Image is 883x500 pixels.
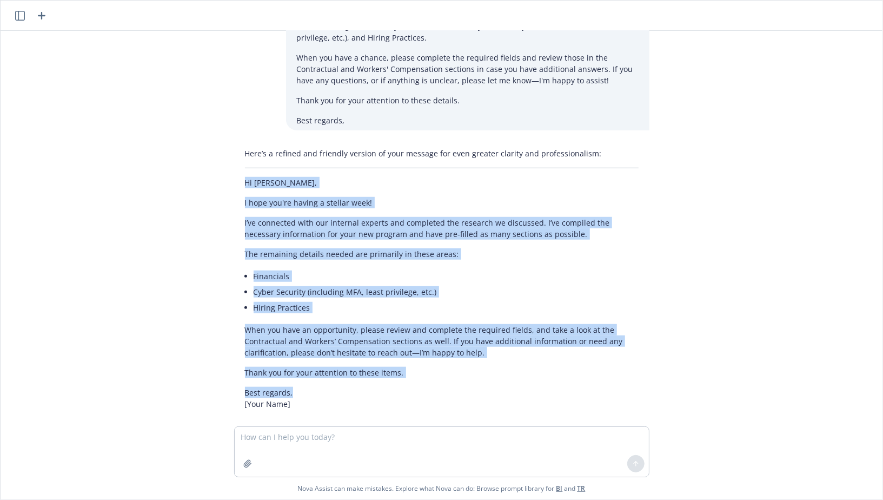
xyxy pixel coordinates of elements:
p: Thank you for your attention to these details. [297,95,639,106]
p: Best regards, [Your Name] [245,387,639,410]
p: Thank you for your attention to these items. [245,367,639,378]
p: Best regards, [297,115,639,126]
p: The remaining details needed are primarily in these areas: [245,248,639,260]
span: Nova Assist can make mistakes. Explore what Nova can do: Browse prompt library for and [5,477,878,499]
li: Hiring Practices [254,300,639,315]
p: When you have a chance, please complete the required fields and review those in the Contractual a... [297,52,639,86]
li: Cyber Security (including MFA, least privilege, etc.) [254,284,639,300]
p: The remaining items mainly relate to Financials, Cyber Security details (such as MFA, least privi... [297,21,639,43]
p: When you have an opportunity, please review and complete the required fields, and take a look at ... [245,324,639,358]
a: BI [556,484,563,493]
p: I hope you're having a stellar week! [245,197,639,208]
p: Here’s a refined and friendly version of your message for even greater clarity and professionalism: [245,148,639,159]
p: Hi [PERSON_NAME], [245,177,639,188]
a: TR [577,484,586,493]
li: Financials [254,268,639,284]
p: I’ve connected with our internal experts and completed the research we discussed. I’ve compiled t... [245,217,639,240]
